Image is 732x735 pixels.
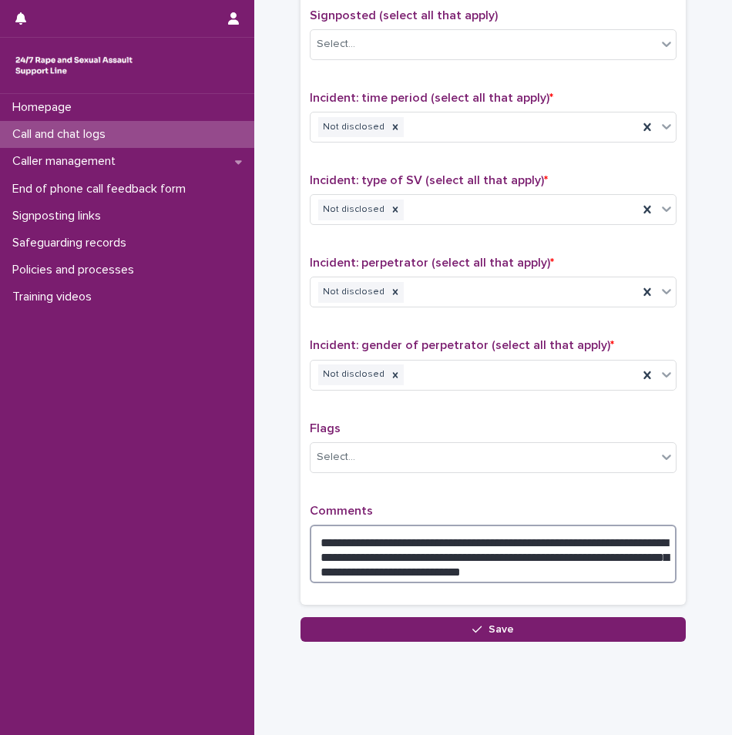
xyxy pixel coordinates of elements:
[6,290,104,304] p: Training videos
[318,282,387,303] div: Not disclosed
[6,154,128,169] p: Caller management
[489,624,514,635] span: Save
[310,505,373,517] span: Comments
[6,263,146,277] p: Policies and processes
[310,9,498,22] span: Signposted (select all that apply)
[6,100,84,115] p: Homepage
[301,617,686,642] button: Save
[310,92,553,104] span: Incident: time period (select all that apply)
[317,449,355,465] div: Select...
[318,200,387,220] div: Not disclosed
[310,174,548,186] span: Incident: type of SV (select all that apply)
[6,127,118,142] p: Call and chat logs
[310,257,554,269] span: Incident: perpetrator (select all that apply)
[12,50,136,81] img: rhQMoQhaT3yELyF149Cw
[318,117,387,138] div: Not disclosed
[6,236,139,250] p: Safeguarding records
[6,209,113,223] p: Signposting links
[310,339,614,351] span: Incident: gender of perpetrator (select all that apply)
[317,36,355,52] div: Select...
[6,182,198,196] p: End of phone call feedback form
[318,364,387,385] div: Not disclosed
[310,422,341,435] span: Flags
